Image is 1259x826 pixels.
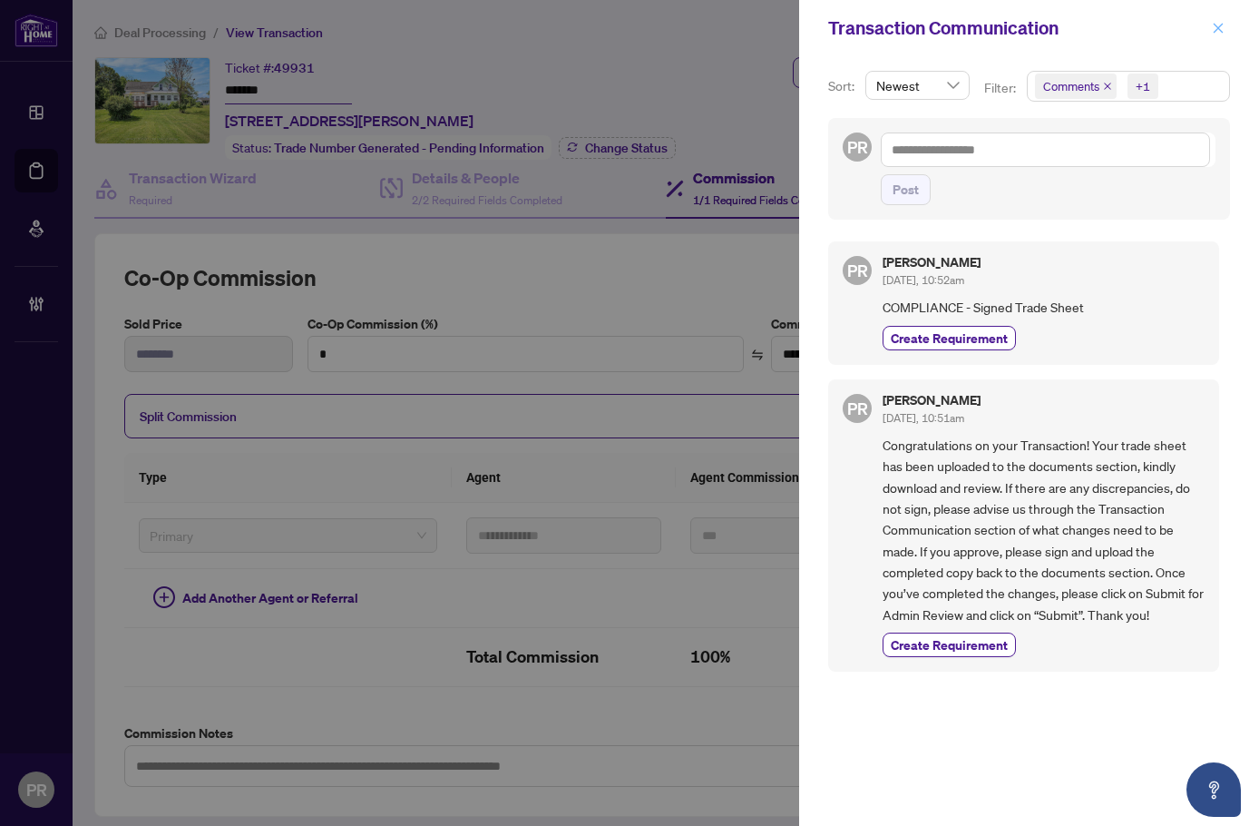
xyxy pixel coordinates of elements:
[883,256,981,269] h5: [PERSON_NAME]
[881,174,931,205] button: Post
[883,435,1205,625] span: Congratulations on your Transaction! Your trade sheet has been uploaded to the documents section,...
[883,394,981,407] h5: [PERSON_NAME]
[847,396,868,421] span: PR
[876,72,959,99] span: Newest
[883,633,1016,657] button: Create Requirement
[847,134,868,160] span: PR
[828,76,858,96] p: Sort:
[891,329,1008,348] span: Create Requirement
[883,411,964,425] span: [DATE], 10:51am
[984,78,1019,98] p: Filter:
[883,297,1205,318] span: COMPLIANCE - Signed Trade Sheet
[1103,82,1112,91] span: close
[1043,77,1099,95] span: Comments
[828,15,1206,42] div: Transaction Communication
[883,273,964,287] span: [DATE], 10:52am
[1136,77,1150,95] div: +1
[1035,74,1117,99] span: Comments
[883,326,1016,350] button: Create Requirement
[847,258,868,283] span: PR
[1212,22,1225,34] span: close
[891,635,1008,654] span: Create Requirement
[1186,762,1241,817] button: Open asap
